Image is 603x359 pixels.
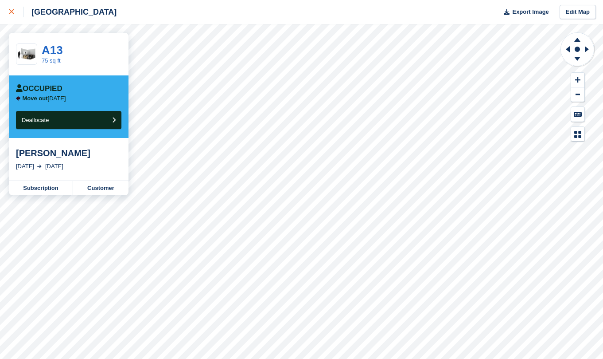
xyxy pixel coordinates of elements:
span: Move out [23,95,48,102]
button: Keyboard Shortcuts [571,107,584,122]
span: Export Image [512,8,549,16]
a: A13 [42,43,63,57]
div: [GEOGRAPHIC_DATA] [23,7,117,17]
button: Map Legend [571,127,584,142]
div: [DATE] [45,162,63,171]
img: 75-sqft-unit.jpg [16,47,37,62]
button: Export Image [498,5,549,20]
button: Zoom In [571,73,584,87]
a: 75 sq ft [42,57,61,64]
img: arrow-left-icn-90495f2de72eb5bd0bd1c3c35deca35cc13f817d75bef06ecd7c0b315636ce7e.svg [16,96,20,101]
span: Deallocate [22,117,49,123]
button: Deallocate [16,111,121,129]
div: Occupied [16,84,62,93]
img: arrow-right-light-icn-cde0832a797a2874e46488d9cf13f60e5c3a73dbe684e267c42b8395dfbc2abf.svg [37,165,42,168]
a: Customer [73,181,128,195]
p: [DATE] [23,95,66,102]
button: Zoom Out [571,87,584,102]
a: Edit Map [560,5,596,20]
div: [DATE] [16,162,34,171]
div: [PERSON_NAME] [16,148,121,158]
a: Subscription [9,181,73,195]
